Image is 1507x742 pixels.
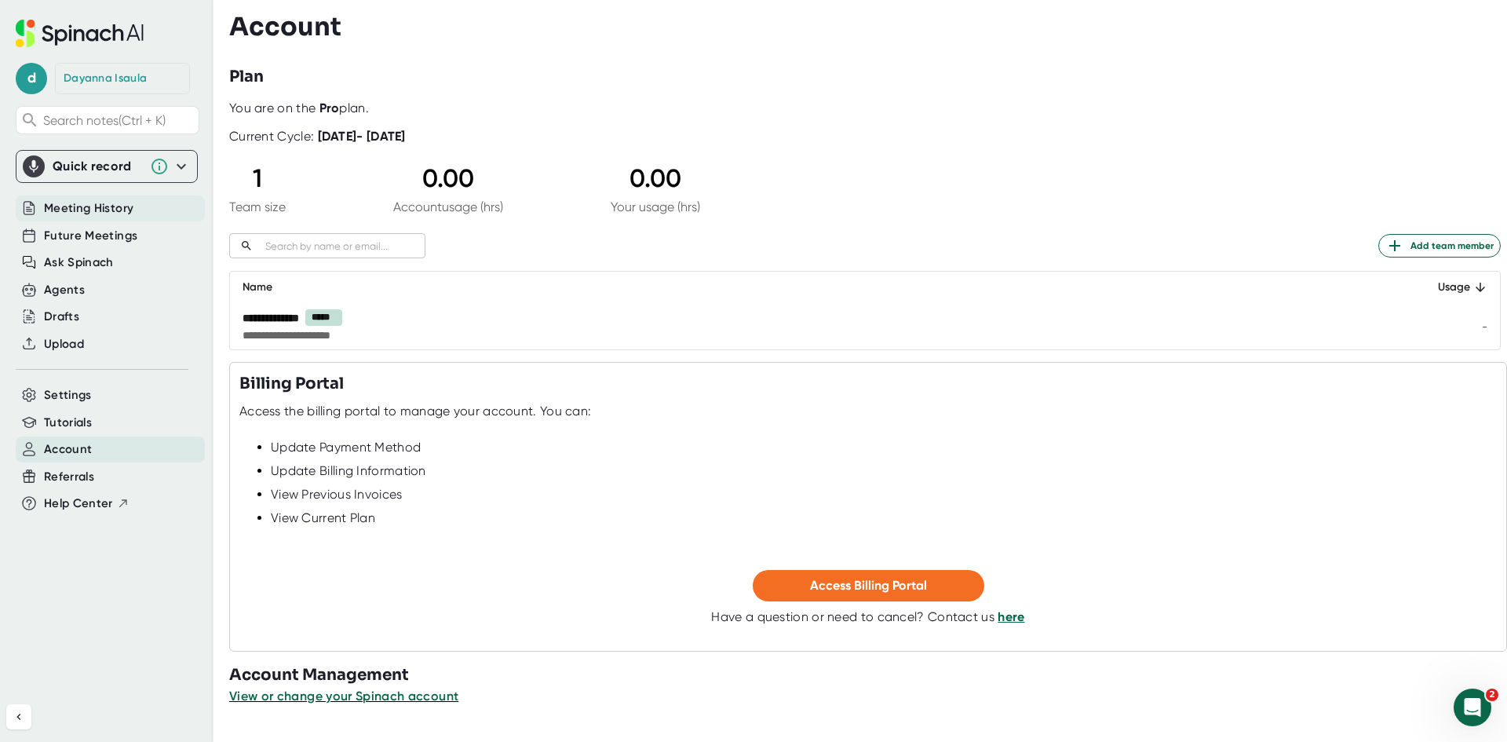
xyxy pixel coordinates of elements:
div: Name [243,278,1384,297]
div: View Previous Invoices [271,487,1497,503]
h3: Account [229,12,341,42]
button: Access Billing Portal [753,570,984,601]
div: Have a question or need to cancel? Contact us [711,609,1024,625]
div: Quick record [23,151,191,182]
button: Upload [44,335,84,353]
div: Dayanna Isaula [64,71,147,86]
button: Tutorials [44,414,92,432]
button: Agents [44,281,85,299]
button: Collapse sidebar [6,704,31,729]
span: Search notes (Ctrl + K) [43,113,195,128]
button: Meeting History [44,199,133,217]
div: You are on the plan. [229,101,1501,116]
div: Your usage (hrs) [611,199,700,214]
h3: Billing Portal [239,372,344,396]
span: Add team member [1385,236,1494,255]
div: 1 [229,163,286,193]
button: Future Meetings [44,227,137,245]
b: [DATE] - [DATE] [318,129,406,144]
span: 2 [1486,689,1498,701]
div: 0.00 [611,163,700,193]
div: 0.00 [393,163,503,193]
div: Update Payment Method [271,440,1497,455]
div: Update Billing Information [271,463,1497,479]
button: Settings [44,386,92,404]
h3: Account Management [229,663,1507,687]
h3: Plan [229,65,264,89]
div: Access the billing portal to manage your account. You can: [239,404,591,419]
div: View Current Plan [271,510,1497,526]
button: View or change your Spinach account [229,687,458,706]
span: View or change your Spinach account [229,689,458,704]
span: Help Center [44,495,113,513]
div: Team size [229,199,286,214]
div: Current Cycle: [229,129,406,144]
button: Account [44,440,92,459]
div: Usage [1409,278,1487,297]
button: Referrals [44,468,94,486]
td: - [1396,303,1500,349]
iframe: Intercom live chat [1454,689,1491,726]
div: Quick record [53,159,142,174]
span: Access Billing Portal [810,578,927,593]
button: Drafts [44,308,79,326]
b: Pro [319,101,340,115]
span: d [16,63,47,94]
button: Ask Spinach [44,254,114,272]
a: here [998,609,1024,624]
div: Account usage (hrs) [393,199,503,214]
input: Search by name or email... [259,237,425,255]
button: Add team member [1378,234,1501,258]
button: Help Center [44,495,130,513]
